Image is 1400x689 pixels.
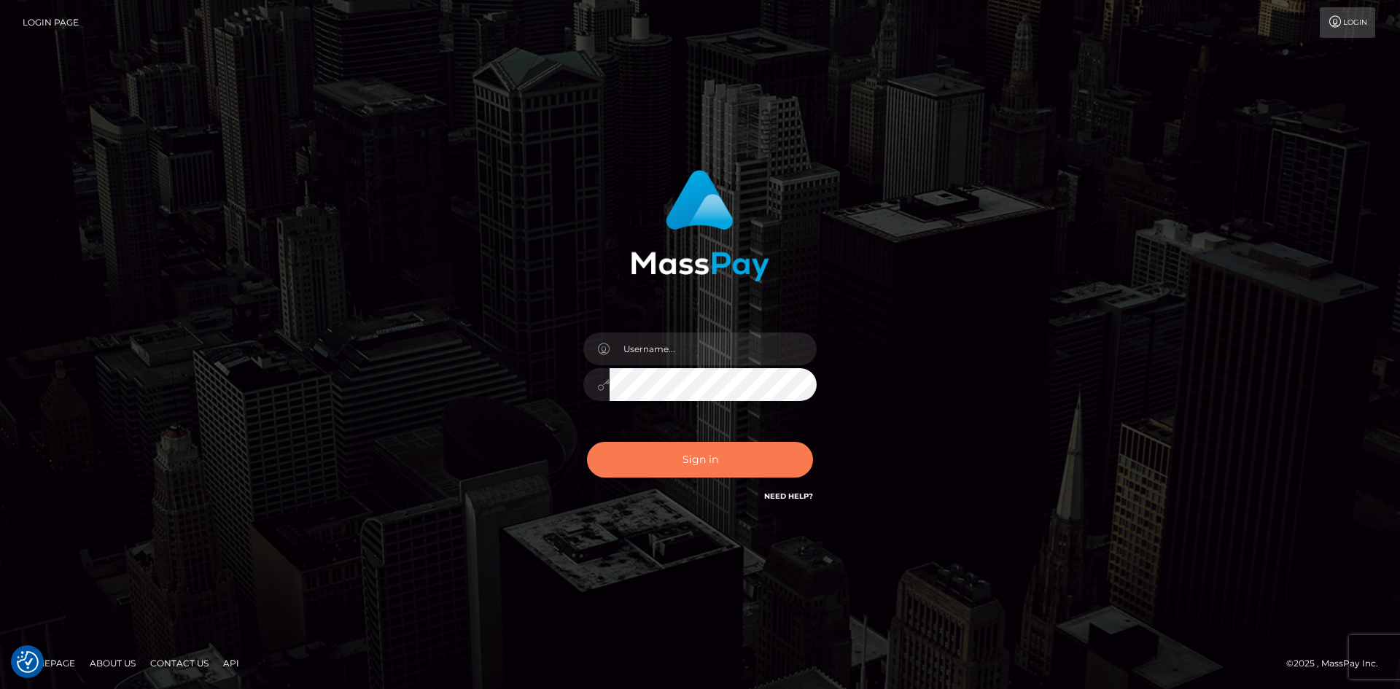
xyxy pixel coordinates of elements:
[16,652,81,674] a: Homepage
[84,652,141,674] a: About Us
[144,652,214,674] a: Contact Us
[23,7,79,38] a: Login Page
[217,652,245,674] a: API
[610,332,817,365] input: Username...
[764,491,813,501] a: Need Help?
[17,651,39,673] button: Consent Preferences
[17,651,39,673] img: Revisit consent button
[631,170,769,281] img: MassPay Login
[587,442,813,478] button: Sign in
[1286,655,1389,672] div: © 2025 , MassPay Inc.
[1320,7,1375,38] a: Login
